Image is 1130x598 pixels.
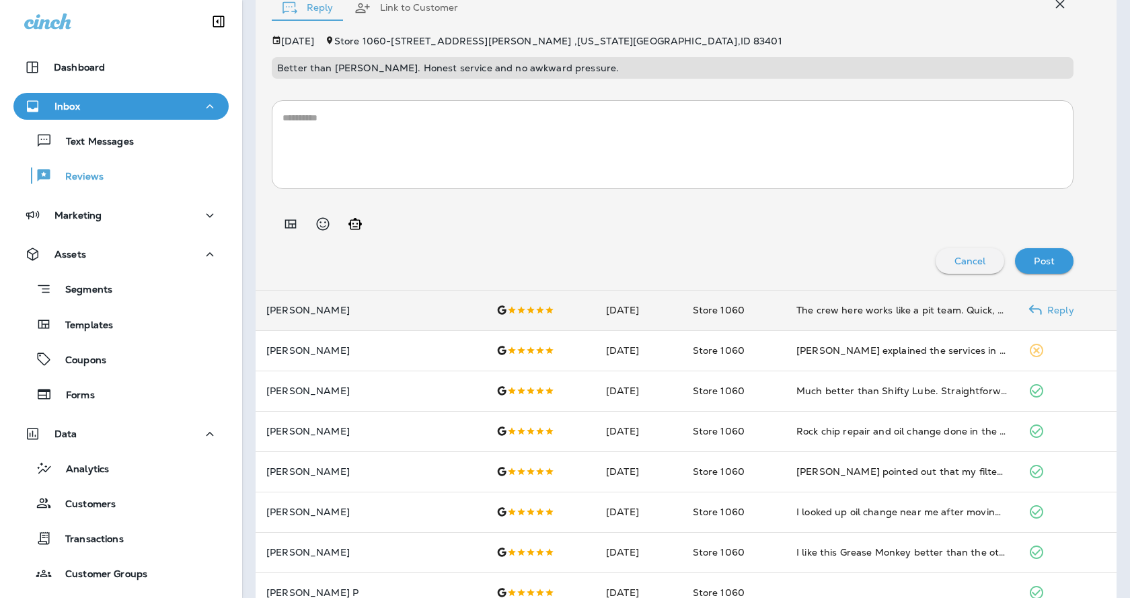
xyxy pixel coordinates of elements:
td: [DATE] [595,290,682,330]
p: [PERSON_NAME] [266,507,475,517]
button: Templates [13,310,229,338]
p: Customer Groups [52,568,147,581]
button: Add in a premade template [277,211,304,237]
td: [DATE] [595,411,682,451]
button: Generate AI response [342,211,369,237]
p: Templates [52,320,113,332]
p: Cancel [954,256,986,266]
td: [DATE] [595,492,682,532]
button: Forms [13,380,229,408]
button: Reviews [13,161,229,190]
p: Segments [52,284,112,297]
button: Segments [13,274,229,303]
button: Dashboard [13,54,229,81]
p: [DATE] [281,36,314,46]
td: [DATE] [595,330,682,371]
p: Data [54,428,77,439]
button: Coupons [13,345,229,373]
p: [PERSON_NAME] [266,305,475,315]
button: Marketing [13,202,229,229]
button: Data [13,420,229,447]
button: Cancel [936,248,1005,274]
div: I like this Grease Monkey better than the other one across town. The crew here is quicker and mor... [796,546,1007,559]
p: [PERSON_NAME] [266,426,475,437]
button: Transactions [13,524,229,552]
div: Much better than Shifty Lube. Straightforward service without the pushy upsells. [796,384,1007,398]
span: Store 1060 [693,304,745,316]
span: Store 1060 [693,425,745,437]
p: [PERSON_NAME] [266,345,475,356]
span: Store 1060 [693,546,745,558]
p: Marketing [54,210,102,221]
button: Post [1015,248,1073,274]
button: Inbox [13,93,229,120]
p: Transactions [52,533,124,546]
p: Dashboard [54,62,105,73]
div: The crew here works like a pit team. Quick, efficient, and professional. [796,303,1007,317]
p: Assets [54,249,86,260]
p: [PERSON_NAME] [266,547,475,558]
p: Better than [PERSON_NAME]. Honest service and no awkward pressure. [277,63,1068,73]
p: Forms [52,389,95,402]
span: Store 1060 [693,506,745,518]
button: Select an emoji [309,211,336,237]
button: Assets [13,241,229,268]
p: Text Messages [52,136,134,149]
button: Collapse Sidebar [200,8,237,35]
span: Store 1060 [693,385,745,397]
p: [PERSON_NAME] [266,385,475,396]
p: Inbox [54,101,80,112]
div: Nate explained the services in a way that made sense and kept things simple. [796,344,1007,357]
button: Customer Groups [13,559,229,587]
button: Analytics [13,454,229,482]
div: I looked up oil change near me after moving here and chose this shop. They made me feel welcome a... [796,505,1007,519]
td: [DATE] [595,371,682,411]
button: Text Messages [13,126,229,155]
p: [PERSON_NAME] P [266,587,475,598]
div: Joseph pointed out that my filter would need replacing soon but did not push me to do it today. R... [796,465,1007,478]
td: [DATE] [595,532,682,572]
span: Store 1060 - [STREET_ADDRESS][PERSON_NAME] , [US_STATE][GEOGRAPHIC_DATA] , ID 83401 [334,35,782,47]
td: [DATE] [595,451,682,492]
p: [PERSON_NAME] [266,466,475,477]
p: Analytics [52,463,109,476]
p: Customers [52,498,116,511]
div: Rock chip repair and oil change done in the same visit. Convenient and affordable. [796,424,1007,438]
p: Reviews [52,171,104,184]
p: Coupons [52,354,106,367]
button: Customers [13,489,229,517]
p: Post [1034,256,1055,266]
span: Store 1060 [693,465,745,478]
span: Store 1060 [693,344,745,357]
p: Reply [1042,305,1074,315]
